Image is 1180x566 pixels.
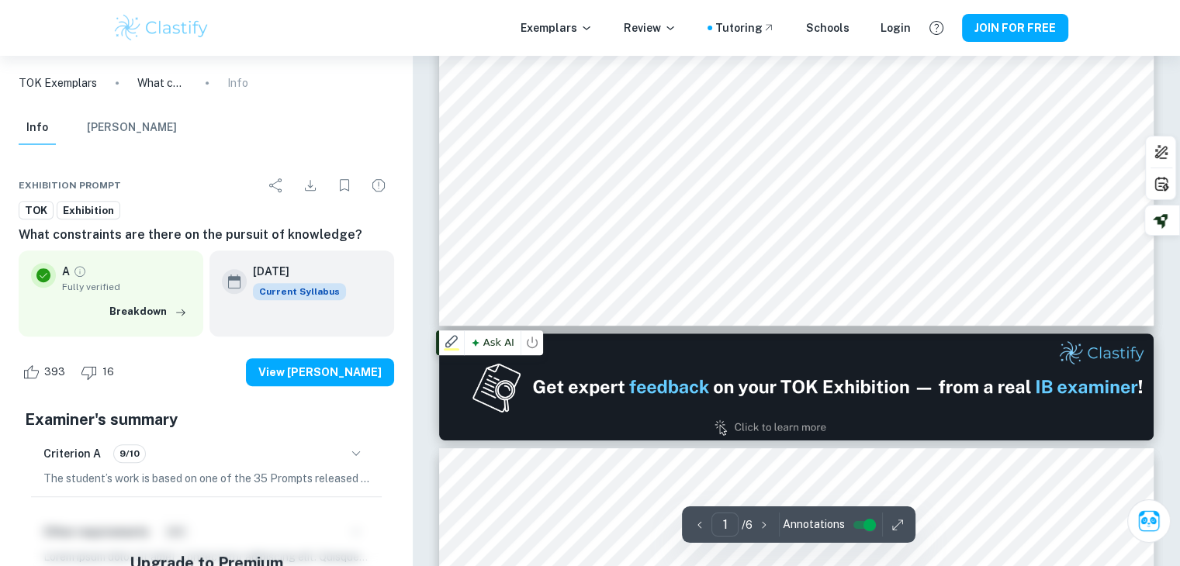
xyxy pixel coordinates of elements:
[253,283,346,300] span: Current Syllabus
[43,445,101,462] h6: Criterion A
[19,201,54,220] a: TOK
[439,333,1154,440] img: Ad
[253,283,346,300] div: This exemplar is based on the current syllabus. Feel free to refer to it for inspiration/ideas wh...
[73,264,87,278] a: Grade fully verified
[742,516,753,533] p: / 6
[19,74,97,91] a: TOK Exemplars
[77,360,123,385] div: Dislike
[295,170,326,201] div: Download
[62,263,70,280] p: A
[114,447,145,461] span: 9/10
[106,300,191,323] button: Breakdown
[19,178,121,192] span: Exhibition Prompt
[806,19,850,36] a: Schools
[36,364,74,380] span: 393
[19,360,74,385] div: Like
[19,203,53,219] span: TOK
[57,201,120,220] a: Exhibition
[468,333,517,353] span: Ask AI
[783,516,845,533] span: Annotations
[962,14,1068,42] button: JOIN FOR FREE
[261,170,292,201] div: Share
[881,19,911,36] a: Login
[624,19,677,36] p: Review
[1127,499,1171,543] button: Ask Clai
[521,19,593,36] p: Exemplars
[246,358,394,386] button: View [PERSON_NAME]
[19,111,56,145] button: Info
[94,364,123,380] span: 16
[62,280,191,294] span: Fully verified
[227,74,248,91] p: Info
[19,226,394,244] h6: What constraints are there on the pursuit of knowledge?
[25,408,388,431] h5: Examiner's summary
[87,111,177,145] button: [PERSON_NAME]
[363,170,394,201] div: Report issue
[43,470,369,487] p: The student’s work is based on one of the 35 Prompts released by the IBO for the examination sess...
[329,170,360,201] div: Bookmark
[715,19,775,36] a: Tutoring
[253,263,334,280] h6: [DATE]
[112,12,211,43] img: Clastify logo
[57,203,119,219] span: Exhibition
[923,15,950,41] button: Help and Feedback
[137,74,187,91] p: What constraints are there on the pursuit of knowledge?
